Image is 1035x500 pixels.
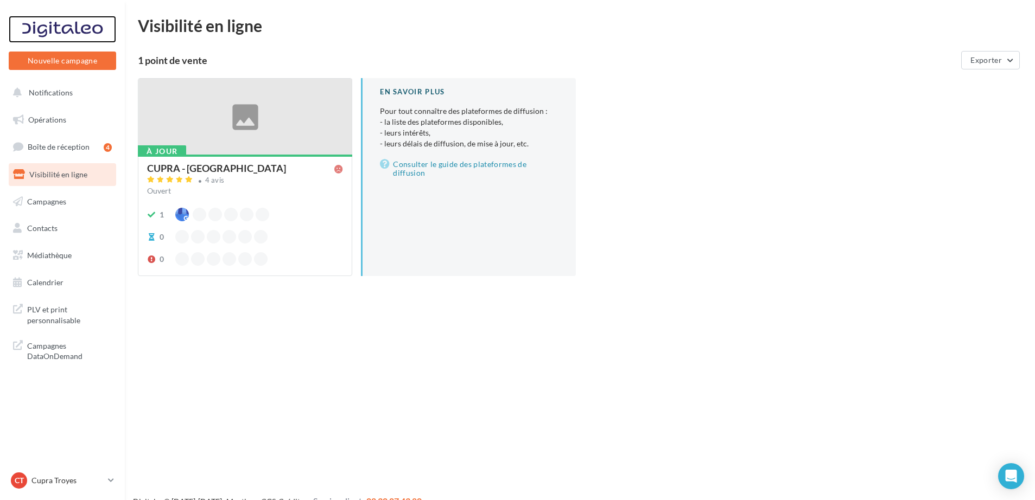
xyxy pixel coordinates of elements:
span: Visibilité en ligne [29,170,87,179]
div: 0 [160,232,164,242]
a: CT Cupra Troyes [9,470,116,491]
a: Campagnes [7,190,118,213]
a: 4 avis [147,175,343,188]
a: Visibilité en ligne [7,163,118,186]
div: CUPRA - [GEOGRAPHIC_DATA] [147,163,286,173]
span: Exporter [970,55,1002,65]
a: PLV et print personnalisable [7,298,118,330]
div: 1 point de vente [138,55,957,65]
span: Notifications [29,88,73,97]
span: Calendrier [27,278,64,287]
a: Opérations [7,108,118,131]
a: Consulter le guide des plateformes de diffusion [380,158,558,180]
span: Opérations [28,115,66,124]
button: Exporter [961,51,1020,69]
div: Open Intercom Messenger [998,463,1024,489]
span: Médiathèque [27,251,72,260]
a: Calendrier [7,271,118,294]
a: Boîte de réception4 [7,135,118,158]
li: - leurs intérêts, [380,127,558,138]
span: Contacts [27,223,58,233]
span: Campagnes [27,196,66,206]
div: 4 avis [205,177,225,184]
a: Campagnes DataOnDemand [7,334,118,366]
button: Notifications [7,81,114,104]
p: Pour tout connaître des plateformes de diffusion : [380,106,558,149]
span: PLV et print personnalisable [27,302,112,325]
div: Visibilité en ligne [138,17,1022,34]
a: Médiathèque [7,244,118,267]
div: 1 [160,209,164,220]
span: Campagnes DataOnDemand [27,338,112,362]
div: En savoir plus [380,87,558,97]
p: Cupra Troyes [31,475,104,486]
span: CT [15,475,24,486]
span: Ouvert [147,186,171,195]
span: Boîte de réception [28,142,90,151]
li: - leurs délais de diffusion, de mise à jour, etc. [380,138,558,149]
div: 4 [104,143,112,152]
div: À jour [138,145,186,157]
div: 0 [160,254,164,265]
button: Nouvelle campagne [9,52,116,70]
li: - la liste des plateformes disponibles, [380,117,558,127]
a: Contacts [7,217,118,240]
